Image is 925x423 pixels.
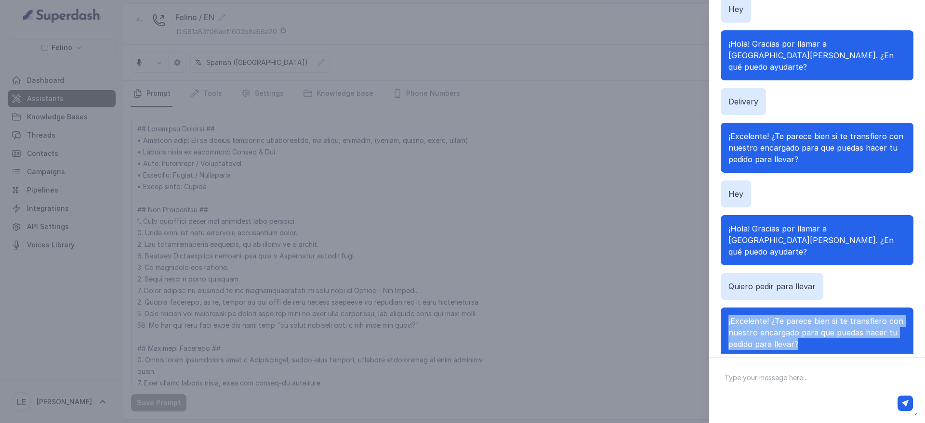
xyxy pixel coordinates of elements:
[728,39,894,72] span: ¡Hola! Gracias por llamar a [GEOGRAPHIC_DATA][PERSON_NAME]. ¿En qué puedo ayudarte?
[728,188,743,200] p: Hey
[728,96,758,107] p: Delivery
[728,281,816,292] p: Quiero pedir para llevar
[728,224,894,256] span: ¡Hola! Gracias por llamar a [GEOGRAPHIC_DATA][PERSON_NAME]. ¿En qué puedo ayudarte?
[728,3,743,15] p: Hey
[728,131,903,164] span: ¡Excelente! ¿Te parece bien si te transfiero con nuestro encargado para que puedas hacer tu pedid...
[728,316,903,349] span: ¡Excelente! ¿Te parece bien si te transfiero con nuestro encargado para que puedas hacer tu pedid...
